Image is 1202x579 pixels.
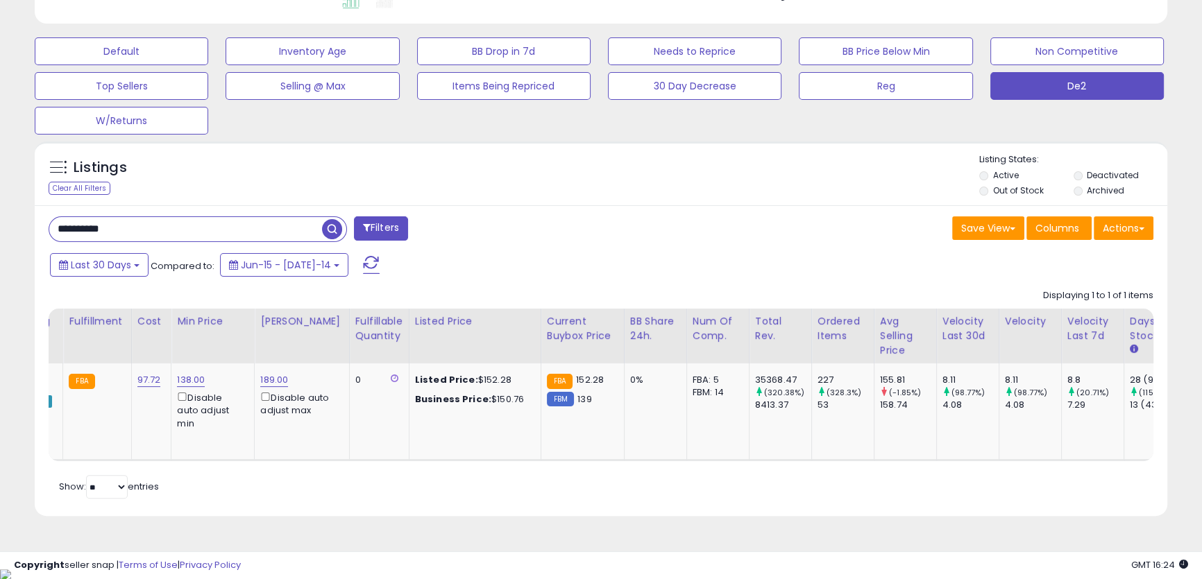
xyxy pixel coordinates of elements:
a: Privacy Policy [180,558,241,571]
label: Out of Stock [992,184,1043,196]
div: Velocity Last 30d [942,314,993,343]
span: Show: entries [59,480,159,493]
div: Total Rev. [755,314,806,343]
div: 0% [630,374,676,386]
div: BB Share 24h. [630,314,681,343]
label: Active [992,169,1018,181]
span: 2025-08-14 16:24 GMT [1131,558,1188,571]
small: (98.77%) [951,387,985,398]
button: Needs to Reprice [608,37,781,65]
strong: Copyright [14,558,65,571]
div: 8.11 [942,374,999,386]
button: Selling @ Max [226,72,399,100]
span: 139 [577,392,591,406]
div: Repricing [3,314,57,329]
button: Columns [1026,216,1092,240]
div: Fulfillable Quantity [355,314,403,343]
div: Days In Stock [1130,314,1180,343]
small: (98.77%) [1014,387,1047,398]
div: Displaying 1 to 1 of 1 items [1043,289,1153,302]
small: (115.38%) [1139,387,1174,398]
div: 155.81 [880,374,936,386]
a: Terms of Use [119,558,178,571]
button: Non Competitive [990,37,1164,65]
div: Num of Comp. [693,314,743,343]
button: De2 [990,72,1164,100]
div: $150.76 [415,393,530,406]
div: 13 (43.33%) [1130,399,1186,411]
button: Jun-15 - [DATE]-14 [220,253,348,277]
button: Actions [1094,216,1153,240]
button: Last 30 Days [50,253,149,277]
div: 28 (93.33%) [1130,374,1186,386]
div: FBM: 14 [693,386,738,399]
div: 8413.37 [755,399,811,411]
div: Velocity [1005,314,1056,329]
span: Jun-15 - [DATE]-14 [241,258,331,272]
h5: Listings [74,158,127,178]
div: 4.08 [1005,399,1061,411]
button: Filters [354,216,408,241]
div: 53 [818,399,874,411]
div: 35368.47 [755,374,811,386]
small: (328.3%) [827,387,861,398]
div: [PERSON_NAME] [260,314,343,329]
div: Fulfillment [69,314,125,329]
div: Clear All Filters [49,182,110,195]
div: 158.74 [880,399,936,411]
b: Listed Price: [415,373,478,386]
div: Ordered Items [818,314,868,343]
button: Save View [952,216,1024,240]
label: Deactivated [1087,169,1139,181]
p: Listing States: [979,153,1167,166]
button: Default [35,37,208,65]
small: (20.71%) [1076,387,1109,398]
small: FBM [547,392,574,406]
button: Items Being Repriced [417,72,591,100]
div: 7.29 [1067,399,1124,411]
div: Current Buybox Price [547,314,618,343]
span: Compared to: [151,259,214,273]
button: Reg [799,72,972,100]
small: (320.38%) [764,387,804,398]
div: Cost [137,314,166,329]
div: FBA: 5 [693,374,738,386]
div: 227 [818,374,874,386]
div: 8.8 [1067,374,1124,386]
button: Top Sellers [35,72,208,100]
div: Disable auto adjust min [177,390,244,430]
button: BB Drop in 7d [417,37,591,65]
div: seller snap | | [14,559,241,572]
button: Inventory Age [226,37,399,65]
a: 97.72 [137,373,161,387]
button: BB Price Below Min [799,37,972,65]
small: Days In Stock. [1130,343,1138,356]
div: 4.08 [942,399,999,411]
button: 30 Day Decrease [608,72,781,100]
div: Min Price [177,314,248,329]
div: Velocity Last 7d [1067,314,1118,343]
div: $152.28 [415,374,530,386]
div: 8.11 [1005,374,1061,386]
label: Archived [1087,184,1124,196]
small: FBA [69,374,94,389]
a: 189.00 [260,373,288,387]
button: W/Returns [35,107,208,135]
div: Disable auto adjust max [260,390,338,417]
div: 0 [355,374,398,386]
span: Columns [1035,221,1079,235]
div: Listed Price [415,314,535,329]
b: Business Price: [415,392,491,406]
small: (-1.85%) [889,387,921,398]
a: 138.00 [177,373,205,387]
span: Last 30 Days [71,258,131,272]
div: Avg Selling Price [880,314,931,358]
small: FBA [547,374,573,389]
span: 152.28 [576,373,604,386]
